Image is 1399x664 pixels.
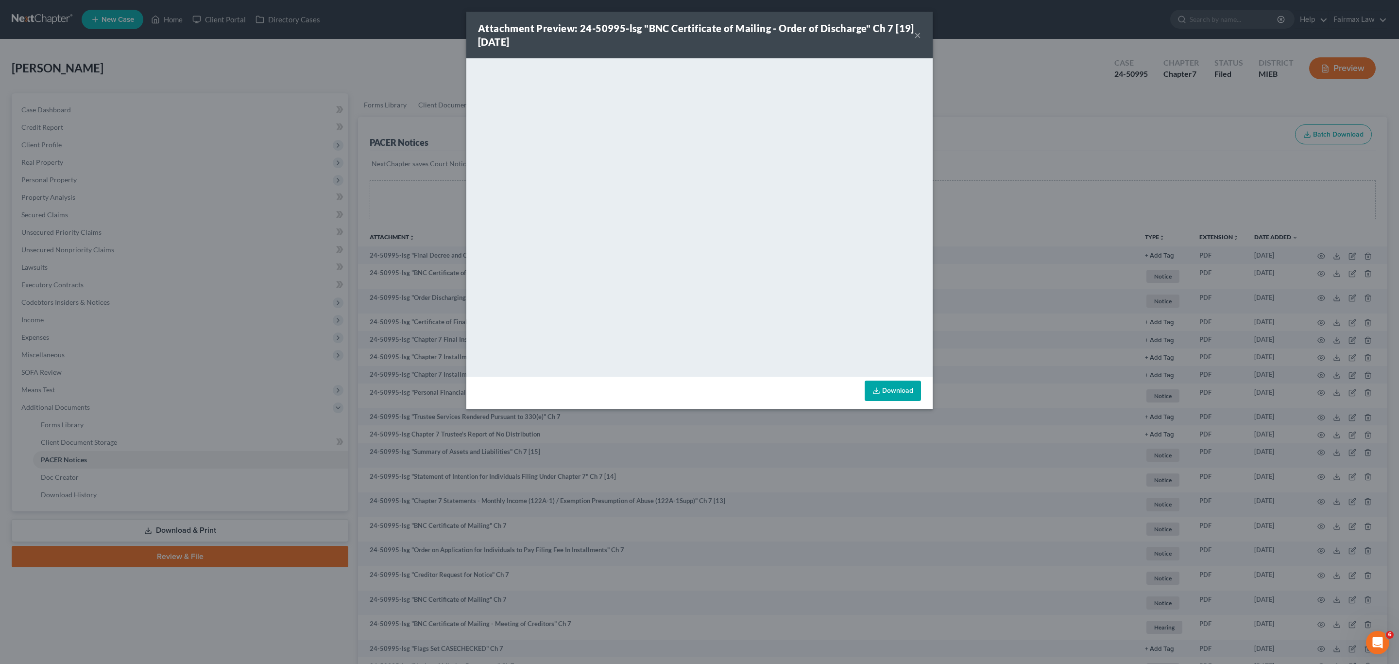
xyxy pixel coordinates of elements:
[466,58,933,374] iframe: <object ng-attr-data='[URL][DOMAIN_NAME]' type='application/pdf' width='100%' height='650px'></ob...
[914,29,921,41] button: ×
[478,22,914,48] strong: Attachment Preview: 24-50995-lsg "BNC Certificate of Mailing - Order of Discharge" Ch 7 [19] [DATE]
[1386,631,1394,639] span: 6
[865,381,921,401] a: Download
[1366,631,1389,654] iframe: Intercom live chat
